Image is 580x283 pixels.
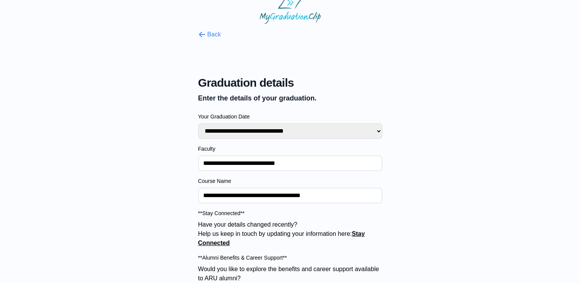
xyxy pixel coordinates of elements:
p: Have your details changed recently? Help us keep in touch by updating your information here: [198,220,382,248]
label: Faculty [198,145,382,153]
button: Back [198,30,221,39]
label: Your Graduation Date [198,113,382,120]
span: Graduation details [198,76,382,90]
label: Course Name [198,177,382,185]
label: **Alumni Benefits & Career Support** [198,254,382,262]
p: Enter the details of your graduation. [198,93,382,104]
a: Stay Connected [198,230,365,246]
